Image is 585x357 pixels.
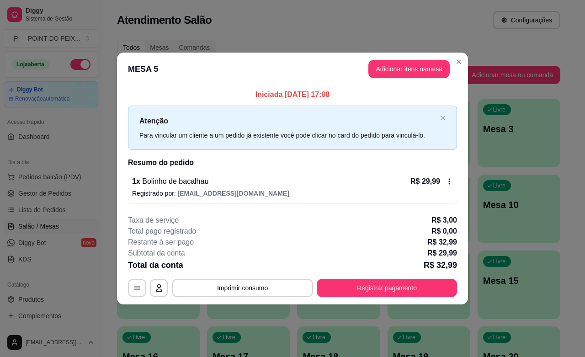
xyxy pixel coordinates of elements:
div: Para vincular um cliente a um pedido já existente você pode clicar no card do pedido para vinculá... [139,130,436,140]
p: R$ 0,00 [431,226,457,237]
p: Atenção [139,115,436,127]
p: R$ 32,99 [424,259,457,272]
span: [EMAIL_ADDRESS][DOMAIN_NAME] [178,190,289,197]
p: Total pago registrado [128,226,196,237]
p: R$ 32,99 [427,237,457,248]
button: Registrar pagamento [317,279,457,297]
p: Registrado por: [132,189,453,198]
p: R$ 29,99 [410,176,440,187]
p: R$ 3,00 [431,215,457,226]
p: Iniciada [DATE] 17:08 [128,89,457,100]
p: R$ 29,99 [427,248,457,259]
button: Imprimir consumo [172,279,313,297]
button: close [440,115,446,121]
p: Subtotal da conta [128,248,185,259]
header: MESA 5 [117,53,468,85]
button: Close [452,54,466,69]
button: Adicionar itens namesa [368,60,450,78]
p: Taxa de serviço [128,215,179,226]
p: 1 x [132,176,208,187]
p: Total da conta [128,259,183,272]
h2: Resumo do pedido [128,157,457,168]
span: Bolinho de bacalhau [140,177,208,185]
p: Restante à ser pago [128,237,194,248]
